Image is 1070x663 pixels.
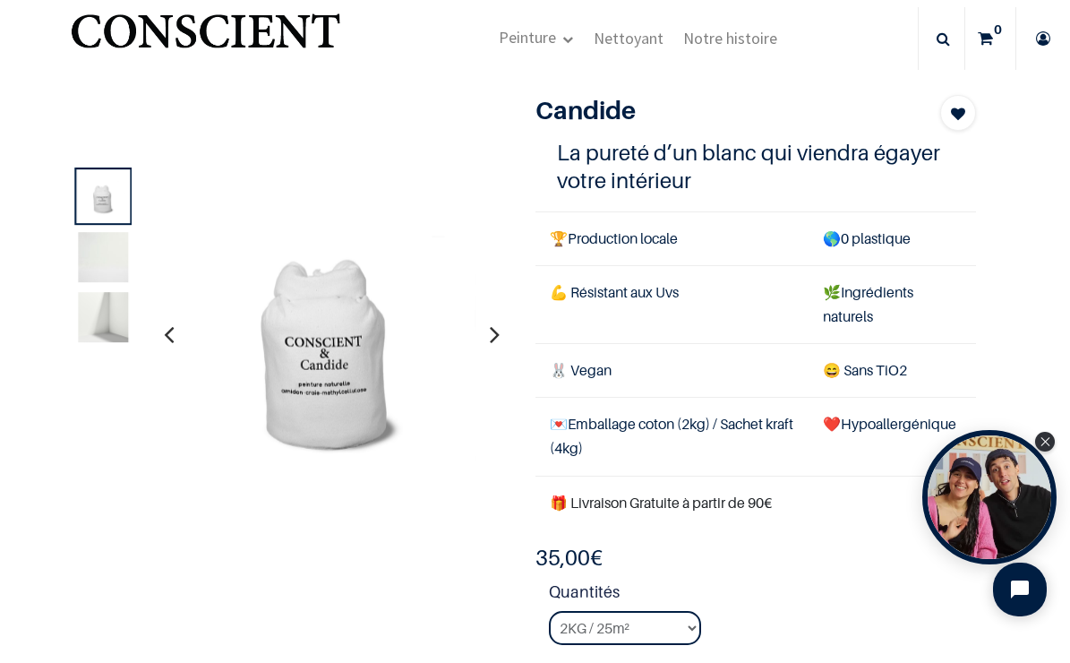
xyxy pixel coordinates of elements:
td: ans TiO2 [809,344,976,398]
a: Logo of Conscient [67,4,344,74]
span: Nettoyant [594,28,663,48]
img: Product image [158,162,504,508]
img: Conscient [67,4,344,74]
div: Open Tolstoy widget [922,430,1057,564]
span: 🌎 [823,229,841,247]
img: Product image [79,232,129,282]
h1: Candide [535,95,911,125]
a: Peinture [489,6,583,71]
b: € [535,545,603,571]
button: Add to wishlist [940,95,976,131]
td: ❤️Hypoallergénique [809,398,976,476]
a: 0 [965,7,1015,70]
span: 😄 S [823,361,852,379]
span: 🏆 [550,229,568,247]
td: Ingrédients naturels [809,265,976,343]
span: 🐰 Vegan [550,361,612,379]
div: Open Tolstoy [922,430,1057,564]
div: Close Tolstoy widget [1035,432,1055,452]
h4: La pureté d’un blanc qui viendra égayer votre intérieur [557,139,954,194]
span: 35,00 [535,545,590,571]
td: Emballage coton (2kg) / Sachet kraft (4kg) [535,398,809,476]
td: 0 plastique [809,211,976,265]
img: Product image [79,293,129,343]
span: 🌿 [823,283,841,301]
span: 💪 Résistant aux Uvs [550,283,679,301]
iframe: Tidio Chat [978,547,1062,632]
span: Add to wishlist [951,103,965,125]
img: Product image [79,171,129,221]
strong: Quantités [549,580,977,611]
span: 💌 [550,415,568,433]
sup: 0 [989,21,1006,39]
span: Peinture [499,27,556,47]
td: Production locale [535,211,809,265]
span: Notre histoire [683,28,777,48]
div: Tolstoy bubble widget [922,430,1057,564]
font: 🎁 Livraison Gratuite à partir de 90€ [550,494,772,512]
